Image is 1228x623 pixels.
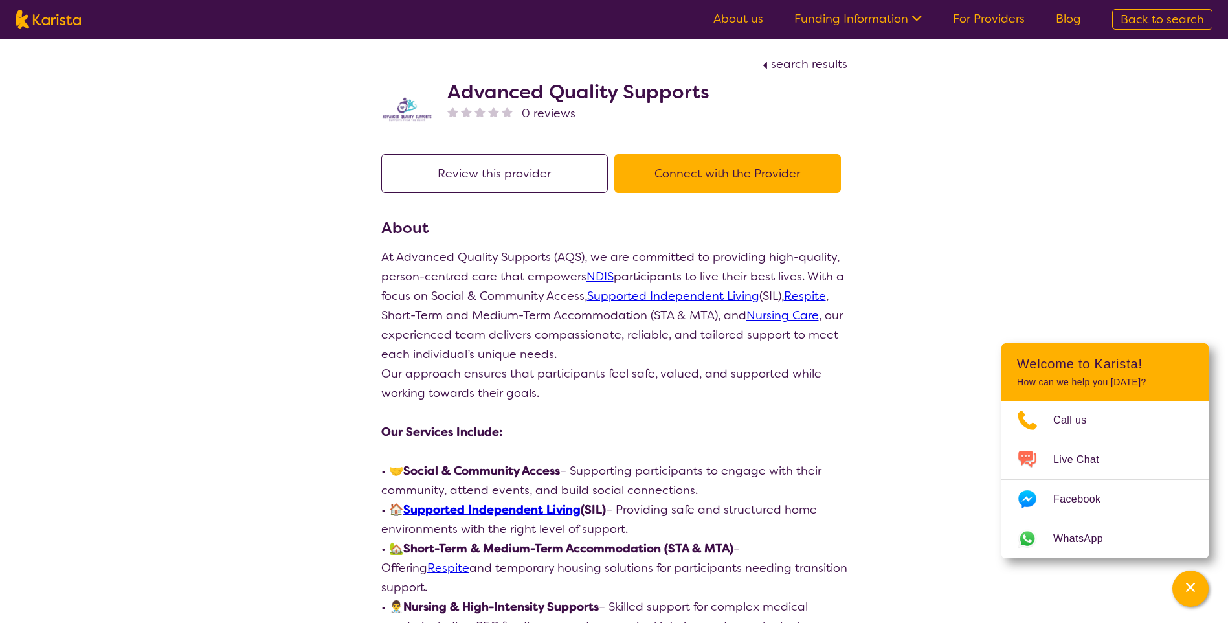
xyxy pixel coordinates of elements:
[614,166,847,181] a: Connect with the Provider
[381,500,847,539] p: • 🏠 – Providing safe and structured home environments with the right level of support.
[502,106,513,117] img: nonereviewstar
[1053,529,1119,549] span: WhatsApp
[403,502,581,517] a: Supported Independent Living
[381,247,847,364] p: At Advanced Quality Supports (AQS), we are committed to providing high-quality, person-centred ca...
[587,288,759,304] a: Supported Independent Living
[771,56,847,72] span: search results
[403,502,606,517] strong: (SIL)
[16,10,81,29] img: Karista logo
[427,560,469,576] a: Respite
[403,463,560,479] strong: Social & Community Access
[794,11,922,27] a: Funding Information
[488,106,499,117] img: nonereviewstar
[746,308,819,323] a: Nursing Care
[381,424,502,440] strong: Our Services Include:
[1121,12,1204,27] span: Back to search
[474,106,486,117] img: nonereviewstar
[1017,356,1193,372] h2: Welcome to Karista!
[447,106,458,117] img: nonereviewstar
[1172,571,1209,607] button: Channel Menu
[759,56,847,72] a: search results
[381,166,614,181] a: Review this provider
[403,541,733,556] strong: Short-Term & Medium-Term Accommodation (STA & MTA)
[713,11,763,27] a: About us
[381,364,847,403] p: Our approach ensures that participants feel safe, valued, and supported while working towards the...
[1001,401,1209,558] ul: Choose channel
[1001,519,1209,558] a: Web link opens in a new tab.
[1017,377,1193,388] p: How can we help you [DATE]?
[784,288,826,304] a: Respite
[381,216,847,240] h3: About
[403,599,599,615] strong: Nursing & High-Intensity Supports
[1053,490,1116,509] span: Facebook
[1001,343,1209,558] div: Channel Menu
[522,104,575,123] span: 0 reviews
[381,154,608,193] button: Review this provider
[614,154,841,193] button: Connect with the Provider
[447,80,709,104] h2: Advanced Quality Supports
[586,269,614,284] a: NDIS
[1112,9,1212,30] a: Back to search
[381,96,433,123] img: miu5x5fu0uakhnvmw9ax.jpg
[1056,11,1081,27] a: Blog
[1053,450,1115,470] span: Live Chat
[1053,411,1102,430] span: Call us
[953,11,1025,27] a: For Providers
[381,461,847,500] p: • 🤝 – Supporting participants to engage with their community, attend events, and build social con...
[381,539,847,597] p: • 🏡 – Offering and temporary housing solutions for participants needing transition support.
[461,106,472,117] img: nonereviewstar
